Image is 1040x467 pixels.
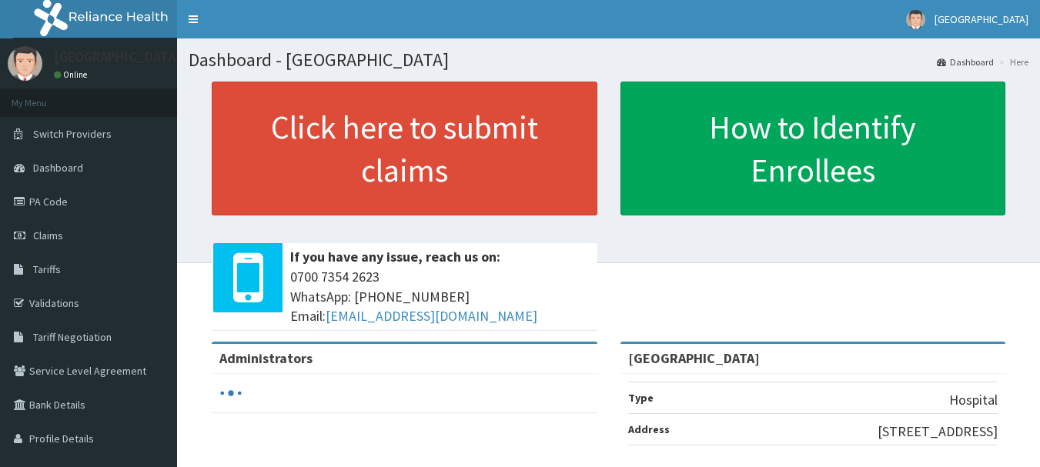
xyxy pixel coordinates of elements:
[33,127,112,141] span: Switch Providers
[33,161,83,175] span: Dashboard
[212,82,597,215] a: Click here to submit claims
[937,55,994,68] a: Dashboard
[628,349,760,367] strong: [GEOGRAPHIC_DATA]
[290,267,590,326] span: 0700 7354 2623 WhatsApp: [PHONE_NUMBER] Email:
[628,422,670,436] b: Address
[906,10,925,29] img: User Image
[219,382,242,405] svg: audio-loading
[33,228,63,242] span: Claims
[189,50,1028,70] h1: Dashboard - [GEOGRAPHIC_DATA]
[54,69,91,80] a: Online
[326,307,537,325] a: [EMAIL_ADDRESS][DOMAIN_NAME]
[878,422,998,442] p: [STREET_ADDRESS]
[949,390,998,410] p: Hospital
[995,55,1028,68] li: Here
[8,46,42,81] img: User Image
[628,391,654,405] b: Type
[33,330,112,344] span: Tariff Negotiation
[290,248,500,265] b: If you have any issue, reach us on:
[219,349,313,367] b: Administrators
[54,50,181,64] p: [GEOGRAPHIC_DATA]
[935,12,1028,26] span: [GEOGRAPHIC_DATA]
[33,262,61,276] span: Tariffs
[620,82,1006,215] a: How to Identify Enrollees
